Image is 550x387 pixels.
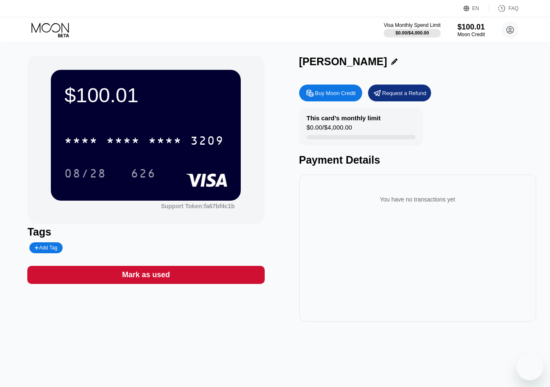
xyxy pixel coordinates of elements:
div: 3209 [190,135,224,148]
div: Payment Details [299,154,536,166]
div: Support Token:fa67bf4c1b [161,203,235,209]
div: FAQ [489,4,518,13]
div: 626 [124,163,162,184]
div: Mark as used [27,266,264,284]
div: Moon Credit [458,32,485,37]
div: Add Tag [29,242,62,253]
div: Tags [27,226,264,238]
div: FAQ [508,5,518,11]
div: Buy Moon Credit [315,90,356,97]
div: Mark as used [122,270,170,280]
div: You have no transactions yet [306,188,529,211]
div: 626 [131,168,156,181]
div: $100.01 [64,83,227,107]
div: $0.00 / $4,000.00 [307,124,352,135]
div: This card’s monthly limit [307,114,381,122]
div: Visa Monthly Spend Limit [384,22,440,28]
div: 08/28 [64,168,106,181]
div: EN [463,4,489,13]
div: Add Tag [34,245,57,251]
div: EN [472,5,479,11]
div: $0.00 / $4,000.00 [395,30,429,35]
div: Visa Monthly Spend Limit$0.00/$4,000.00 [384,22,440,37]
iframe: Button to launch messaging window [516,353,543,380]
div: $100.01Moon Credit [458,23,485,37]
div: Buy Moon Credit [299,85,362,101]
div: Request a Refund [368,85,431,101]
div: [PERSON_NAME] [299,56,387,68]
div: 08/28 [58,163,113,184]
div: $100.01 [458,23,485,32]
div: Support Token: fa67bf4c1b [161,203,235,209]
div: Request a Refund [382,90,426,97]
